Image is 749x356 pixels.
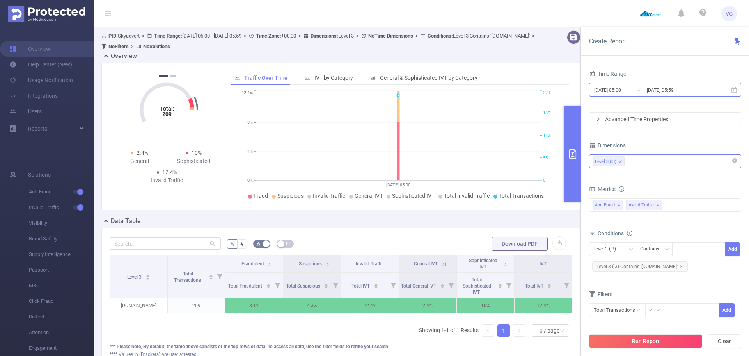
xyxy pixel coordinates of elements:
span: Fraudulent [241,261,264,267]
i: icon: close [618,160,622,165]
b: No Filters [108,43,129,49]
span: Reports [28,125,47,132]
i: icon: caret-up [146,274,150,276]
span: Total Transactions [174,271,202,283]
span: > [354,33,361,39]
i: icon: caret-down [324,285,328,288]
span: Total IVT [525,283,545,289]
i: Filter menu [388,273,399,298]
span: Attention [29,325,94,340]
span: Total General IVT [401,283,437,289]
span: Invalid Traffic [313,193,345,199]
i: icon: caret-up [440,283,444,285]
b: Time Zone: [256,33,281,39]
a: Reports [28,121,47,136]
p: 4.3% [283,298,341,313]
tspan: 8% [247,120,253,125]
span: Traffic Over Time [244,75,288,81]
p: 8.1% [225,298,283,313]
i: icon: bar-chart [370,75,376,81]
span: Metrics [589,186,616,192]
i: icon: down [656,308,660,313]
div: Sort [374,283,378,287]
i: icon: caret-down [209,277,213,279]
span: Fraud [254,193,268,199]
i: icon: right [596,117,600,122]
li: 1 [497,324,510,337]
span: Anti-Fraud [29,184,94,200]
li: Next Page [513,324,525,337]
i: Filter menu [503,273,514,298]
span: Filters [589,291,612,297]
i: icon: caret-down [498,285,502,288]
i: Filter menu [214,255,225,298]
i: Filter menu [561,273,572,298]
button: Add [719,303,734,317]
i: icon: line-chart [234,75,240,81]
a: Help Center (New) [9,57,72,72]
tspan: 12.4% [241,91,253,96]
i: icon: info-circle [627,231,632,236]
tspan: 165 [543,111,550,116]
div: Sort [547,283,552,287]
i: Filter menu [445,273,456,298]
p: 2.4% [399,298,456,313]
input: End date [646,85,709,95]
span: Level 3 Contains '[DOMAIN_NAME]' [428,33,530,39]
b: PID: [108,33,118,39]
span: General IVT [414,261,438,267]
i: icon: user [101,33,108,38]
span: Total Sophisticated IVT [463,277,491,295]
h2: Data Table [111,216,141,226]
li: Level 3 (l3) [593,156,625,166]
span: Total IVT [351,283,371,289]
i: icon: caret-up [547,283,552,285]
div: 10 / page [536,325,559,336]
i: icon: caret-down [146,277,150,279]
span: Passport [29,262,94,278]
span: Invalid Traffic [626,200,662,210]
div: Sort [266,283,271,287]
button: 2 [170,75,176,77]
div: *** Please note, By default, the table above consists of the top rows of data. To access all data... [110,343,572,350]
button: Add [725,242,740,256]
span: Total Fraudulent [228,283,263,289]
span: > [530,33,537,39]
span: Invalid Traffic [356,261,384,267]
i: icon: close-circle [732,158,737,163]
span: Brand Safety [29,231,94,247]
button: Clear [708,334,741,348]
b: Dimensions : [311,33,338,39]
i: icon: table [286,241,291,246]
b: Conditions : [428,33,453,39]
i: icon: caret-down [440,285,444,288]
i: icon: left [486,328,490,333]
div: Sort [498,283,502,287]
span: MRC [29,278,94,293]
b: No Solutions [143,43,170,49]
div: Level 3 (l3) [595,157,616,167]
a: Users [9,104,42,119]
i: icon: caret-up [209,274,213,276]
p: [DOMAIN_NAME] [110,298,167,313]
a: Overview [9,41,50,57]
span: Level 3 [127,274,143,280]
span: Conditions [598,230,632,236]
span: Solutions [28,167,51,182]
span: Sophisticated IVT [392,193,435,199]
div: icon: rightAdvanced Time Properties [589,113,741,126]
li: Previous Page [482,324,494,337]
tspan: Total: [160,106,174,112]
span: > [413,33,421,39]
span: Click Fraud [29,293,94,309]
span: IVT [540,261,547,267]
span: Sophisticated IVT [469,258,497,270]
span: ✕ [657,200,660,210]
i: icon: right [517,328,522,333]
span: Total Suspicious [286,283,321,289]
span: General IVT [355,193,383,199]
p: 209 [168,298,225,313]
span: % [230,241,234,247]
tspan: 209 [162,111,172,117]
tspan: 55 [543,156,548,161]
